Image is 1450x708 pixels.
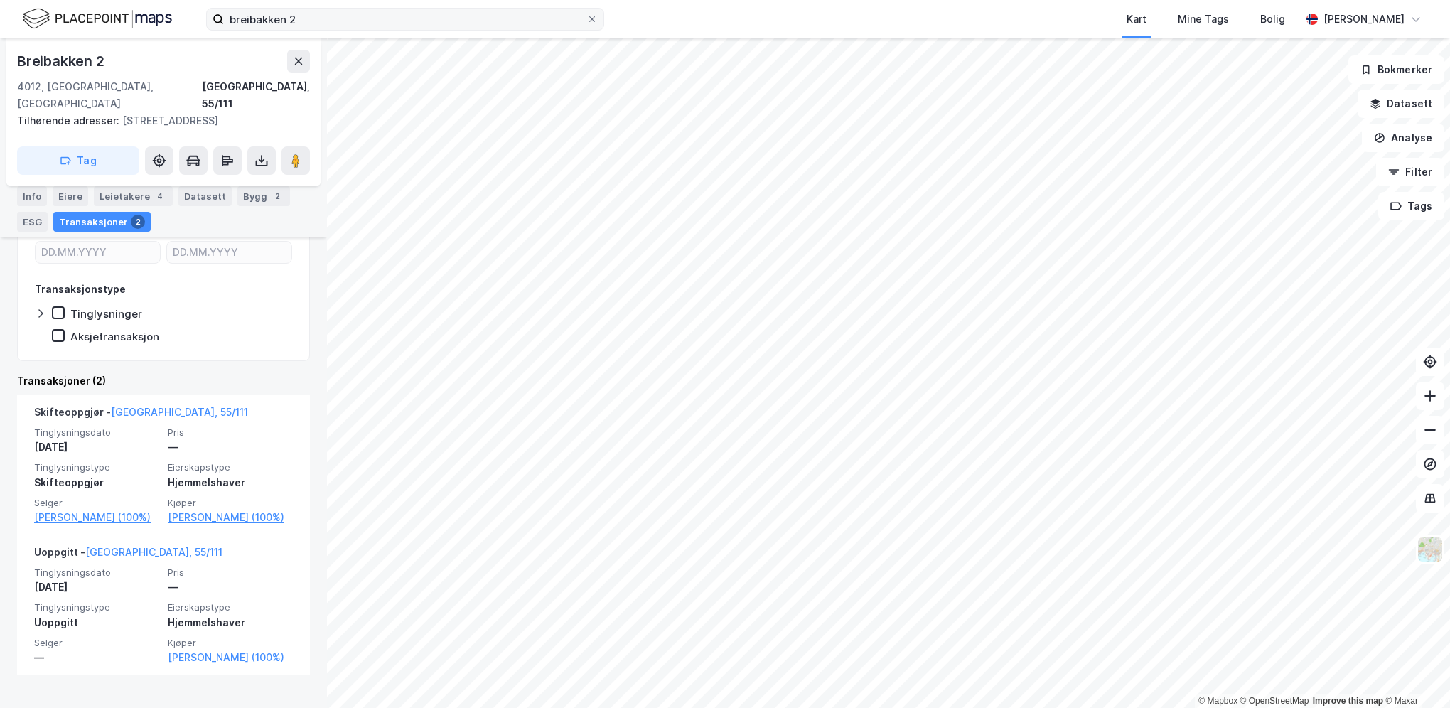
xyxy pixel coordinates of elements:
button: Datasett [1358,90,1444,118]
div: — [34,649,159,666]
div: Aksjetransaksjon [70,330,159,343]
div: Transaksjonstype [35,281,126,298]
span: Pris [168,427,293,439]
div: Bolig [1260,11,1285,28]
input: Søk på adresse, matrikkel, gårdeiere, leietakere eller personer [224,9,586,30]
div: Skifteoppgjør [34,474,159,491]
a: [PERSON_NAME] (100%) [168,509,293,526]
span: Selger [34,497,159,509]
div: [DATE] [34,579,159,596]
input: DD.MM.YYYY [36,242,160,263]
div: Transaksjoner [53,212,151,232]
div: ESG [17,212,48,232]
button: Tags [1378,192,1444,220]
span: Kjøper [168,637,293,649]
div: Leietakere [94,186,173,206]
div: Kart [1127,11,1146,28]
span: Tinglysningsdato [34,427,159,439]
div: 2 [270,189,284,203]
div: [PERSON_NAME] [1323,11,1405,28]
span: Eierskapstype [168,461,293,473]
iframe: Chat Widget [1379,640,1450,708]
span: Pris [168,567,293,579]
button: Filter [1376,158,1444,186]
div: [GEOGRAPHIC_DATA], 55/111 [202,78,310,112]
div: Tinglysninger [70,307,142,321]
span: Tinglysningstype [34,601,159,613]
div: Breibakken 2 [17,50,107,73]
a: [GEOGRAPHIC_DATA], 55/111 [111,406,248,418]
div: Hjemmelshaver [168,474,293,491]
img: Z [1417,536,1444,563]
a: Mapbox [1198,696,1237,706]
span: Tinglysningsdato [34,567,159,579]
div: — [168,439,293,456]
a: Improve this map [1313,696,1383,706]
span: Selger [34,637,159,649]
div: Eiere [53,186,88,206]
div: 4012, [GEOGRAPHIC_DATA], [GEOGRAPHIC_DATA] [17,78,202,112]
button: Tag [17,146,139,175]
div: Skifteoppgjør - [34,404,248,427]
div: Bygg [237,186,290,206]
button: Bokmerker [1348,55,1444,84]
a: [GEOGRAPHIC_DATA], 55/111 [85,546,222,558]
span: Tinglysningstype [34,461,159,473]
div: Datasett [178,186,232,206]
div: 2 [131,215,145,229]
div: Mine Tags [1178,11,1229,28]
div: [STREET_ADDRESS] [17,112,299,129]
button: Analyse [1362,124,1444,152]
div: Info [17,186,47,206]
a: OpenStreetMap [1240,696,1309,706]
div: Transaksjoner (2) [17,372,310,390]
div: Uoppgitt [34,614,159,631]
div: — [168,579,293,596]
div: Kontrollprogram for chat [1379,640,1450,708]
img: logo.f888ab2527a4732fd821a326f86c7f29.svg [23,6,172,31]
span: Tilhørende adresser: [17,114,122,127]
input: DD.MM.YYYY [167,242,291,263]
div: [DATE] [34,439,159,456]
span: Eierskapstype [168,601,293,613]
div: Uoppgitt - [34,544,222,567]
div: Hjemmelshaver [168,614,293,631]
a: [PERSON_NAME] (100%) [34,509,159,526]
span: Kjøper [168,497,293,509]
div: 4 [153,189,167,203]
a: [PERSON_NAME] (100%) [168,649,293,666]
